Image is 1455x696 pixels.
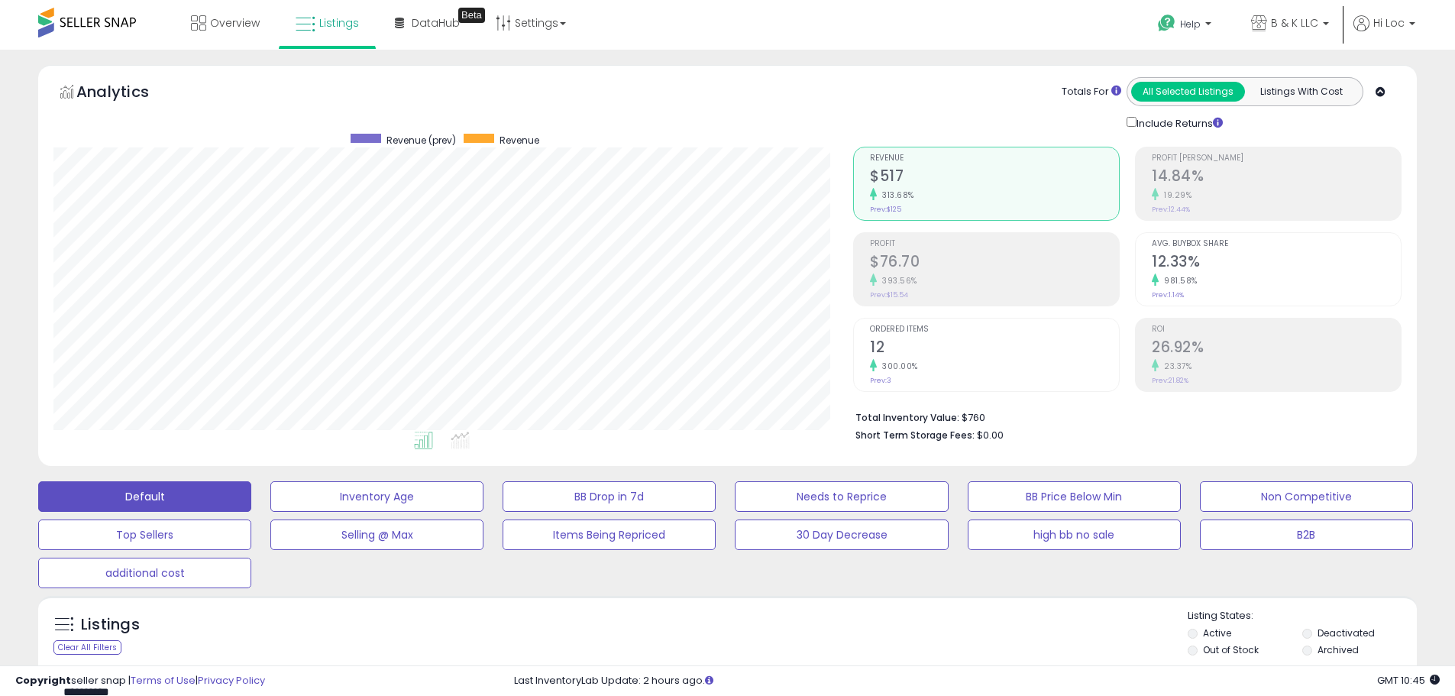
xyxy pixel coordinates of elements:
small: 981.58% [1159,275,1198,286]
h2: 14.84% [1152,167,1401,188]
small: 313.68% [877,189,914,201]
span: $0.00 [977,428,1004,442]
button: BB Price Below Min [968,481,1181,512]
small: Prev: 21.82% [1152,376,1188,385]
h2: 26.92% [1152,338,1401,359]
small: Prev: 3 [870,376,891,385]
span: Listings [319,15,359,31]
span: Revenue [870,154,1119,163]
small: Prev: $125 [870,205,901,214]
span: Avg. Buybox Share [1152,240,1401,248]
a: Privacy Policy [198,673,265,688]
small: 300.00% [877,361,918,372]
span: 2025-09-15 10:45 GMT [1377,673,1440,688]
small: Prev: $15.54 [870,290,908,299]
span: Ordered Items [870,325,1119,334]
i: Get Help [1157,14,1176,33]
label: Archived [1318,643,1359,656]
h2: 12 [870,338,1119,359]
div: Include Returns [1115,114,1241,131]
small: Prev: 1.14% [1152,290,1184,299]
button: All Selected Listings [1131,82,1245,102]
button: Items Being Repriced [503,520,716,550]
span: Profit [PERSON_NAME] [1152,154,1401,163]
button: Selling @ Max [270,520,483,550]
a: Terms of Use [131,673,196,688]
div: seller snap | | [15,674,265,688]
button: Inventory Age [270,481,483,512]
span: Hi Loc [1373,15,1405,31]
button: BB Drop in 7d [503,481,716,512]
span: Revenue [500,134,539,147]
small: 393.56% [877,275,917,286]
div: Last InventoryLab Update: 2 hours ago. [514,674,1440,688]
h5: Analytics [76,81,179,106]
button: Needs to Reprice [735,481,948,512]
div: Tooltip anchor [458,8,485,23]
button: high bb no sale [968,520,1181,550]
label: Active [1203,626,1231,639]
button: Default [38,481,251,512]
span: Help [1180,18,1201,31]
button: B2B [1200,520,1413,550]
h2: $517 [870,167,1119,188]
div: Totals For [1062,85,1121,99]
a: Help [1146,2,1227,50]
h2: 12.33% [1152,253,1401,274]
button: Listings With Cost [1244,82,1358,102]
small: Prev: 12.44% [1152,205,1190,214]
b: Total Inventory Value: [855,411,959,424]
button: additional cost [38,558,251,588]
span: ROI [1152,325,1401,334]
label: Deactivated [1318,626,1375,639]
small: 19.29% [1159,189,1191,201]
button: Top Sellers [38,520,251,550]
span: Profit [870,240,1119,248]
li: $760 [855,407,1390,426]
span: Revenue (prev) [386,134,456,147]
button: Non Competitive [1200,481,1413,512]
h5: Listings [81,614,140,636]
div: Clear All Filters [53,640,121,655]
strong: Copyright [15,673,71,688]
span: DataHub [412,15,460,31]
small: 23.37% [1159,361,1191,372]
a: Hi Loc [1353,15,1415,50]
b: Short Term Storage Fees: [855,429,975,442]
label: Out of Stock [1203,643,1259,656]
button: 30 Day Decrease [735,520,948,550]
p: Listing States: [1188,609,1417,623]
span: B & K LLC [1271,15,1318,31]
span: Overview [210,15,260,31]
h2: $76.70 [870,253,1119,274]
